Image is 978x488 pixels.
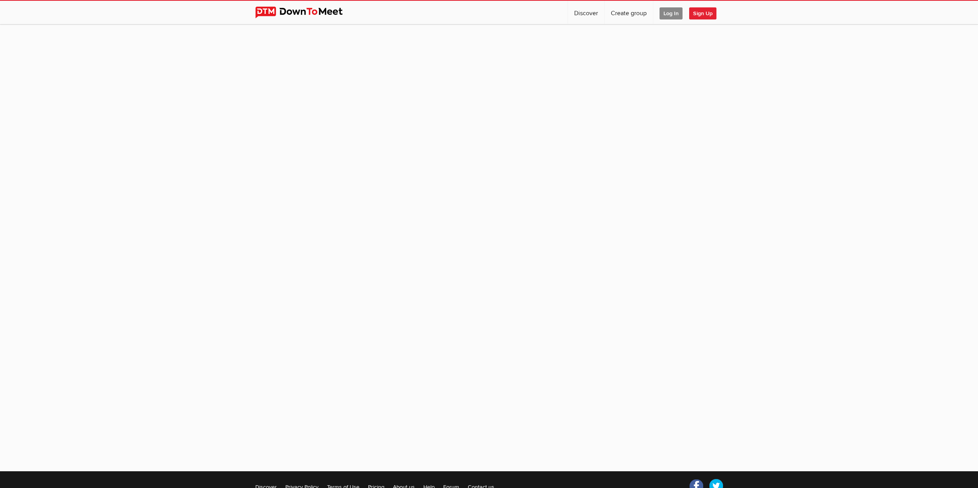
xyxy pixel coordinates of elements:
a: Sign Up [689,1,723,24]
a: Create group [605,1,653,24]
img: DownToMeet [255,7,355,18]
span: Sign Up [689,7,716,19]
a: Log In [653,1,689,24]
span: Log In [660,7,683,19]
a: Discover [568,1,604,24]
